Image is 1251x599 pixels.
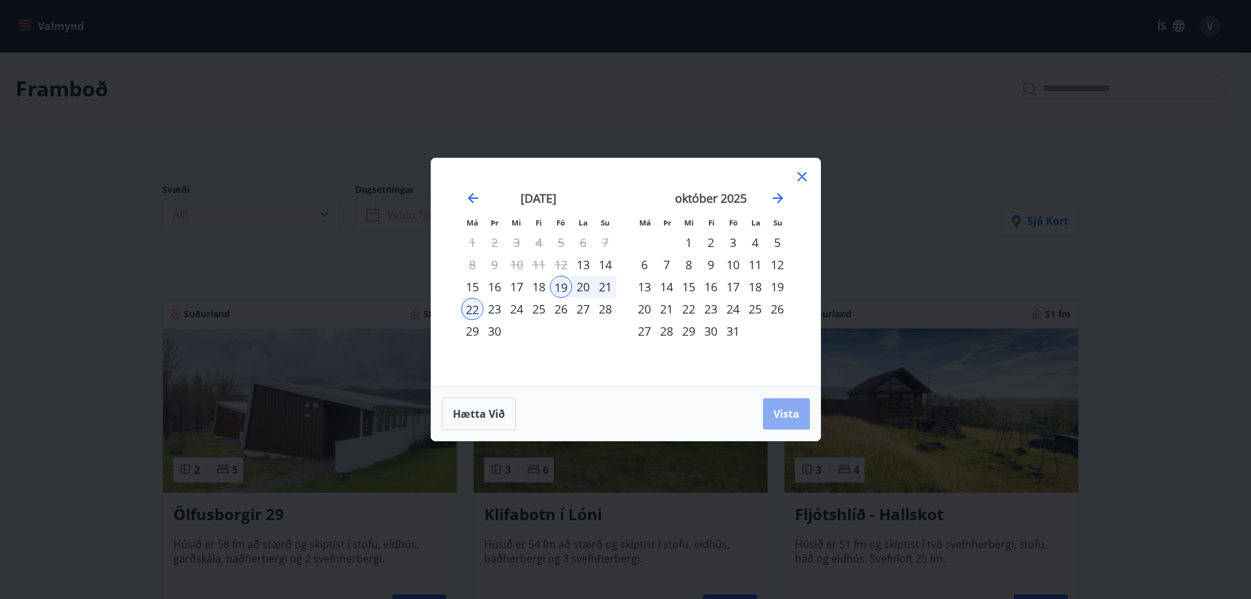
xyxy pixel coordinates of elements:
div: 30 [483,320,506,342]
td: Choose miðvikudagur, 22. október 2025 as your check-in date. It’s available. [678,298,700,320]
div: 18 [744,276,766,298]
div: 13 [633,276,655,298]
td: Not available. föstudagur, 5. september 2025 [550,231,572,254]
span: Vista [773,407,799,421]
div: 3 [722,231,744,254]
div: 28 [655,320,678,342]
td: Choose þriðjudagur, 16. september 2025 as your check-in date. It’s available. [483,276,506,298]
div: 23 [483,298,506,320]
div: 21 [594,276,616,298]
div: 18 [528,276,550,298]
td: Choose laugardagur, 13. september 2025 as your check-in date. It’s available. [572,254,594,276]
div: 27 [572,298,594,320]
div: 19 [766,276,788,298]
div: 22 [461,298,483,320]
td: Not available. miðvikudagur, 3. september 2025 [506,231,528,254]
div: 24 [506,298,528,320]
small: Fi [708,218,715,227]
td: Choose mánudagur, 6. október 2025 as your check-in date. It’s available. [633,254,655,276]
td: Choose þriðjudagur, 21. október 2025 as your check-in date. It’s available. [655,298,678,320]
td: Selected as start date. föstudagur, 19. september 2025 [550,276,572,298]
div: 26 [766,298,788,320]
small: Má [467,218,478,227]
td: Not available. sunnudagur, 7. september 2025 [594,231,616,254]
div: 17 [722,276,744,298]
td: Choose sunnudagur, 19. október 2025 as your check-in date. It’s available. [766,276,788,298]
div: 11 [744,254,766,276]
div: 15 [678,276,700,298]
td: Choose fimmtudagur, 25. september 2025 as your check-in date. It’s available. [528,298,550,320]
td: Choose þriðjudagur, 28. október 2025 as your check-in date. It’s available. [655,320,678,342]
td: Choose laugardagur, 18. október 2025 as your check-in date. It’s available. [744,276,766,298]
strong: [DATE] [521,190,556,206]
div: 15 [461,276,483,298]
td: Selected. laugardagur, 20. september 2025 [572,276,594,298]
div: 16 [700,276,722,298]
div: 14 [594,254,616,276]
td: Choose laugardagur, 25. október 2025 as your check-in date. It’s available. [744,298,766,320]
td: Choose föstudagur, 17. október 2025 as your check-in date. It’s available. [722,276,744,298]
td: Choose þriðjudagur, 23. september 2025 as your check-in date. It’s available. [483,298,506,320]
div: 29 [461,320,483,342]
td: Choose fimmtudagur, 23. október 2025 as your check-in date. It’s available. [700,298,722,320]
div: 27 [633,320,655,342]
td: Choose föstudagur, 31. október 2025 as your check-in date. It’s available. [722,320,744,342]
td: Choose sunnudagur, 26. október 2025 as your check-in date. It’s available. [766,298,788,320]
td: Choose þriðjudagur, 30. september 2025 as your check-in date. It’s available. [483,320,506,342]
small: Mi [684,218,694,227]
td: Choose laugardagur, 4. október 2025 as your check-in date. It’s available. [744,231,766,254]
small: Su [601,218,610,227]
div: 29 [678,320,700,342]
td: Choose miðvikudagur, 17. september 2025 as your check-in date. It’s available. [506,276,528,298]
td: Choose föstudagur, 10. október 2025 as your check-in date. It’s available. [722,254,744,276]
div: 31 [722,320,744,342]
div: 23 [700,298,722,320]
div: 26 [550,298,572,320]
td: Not available. miðvikudagur, 10. september 2025 [506,254,528,276]
div: 17 [506,276,528,298]
td: Choose sunnudagur, 5. október 2025 as your check-in date. It’s available. [766,231,788,254]
div: 7 [655,254,678,276]
small: Fi [536,218,542,227]
td: Choose þriðjudagur, 14. október 2025 as your check-in date. It’s available. [655,276,678,298]
div: 5 [766,231,788,254]
td: Choose fimmtudagur, 2. október 2025 as your check-in date. It’s available. [700,231,722,254]
div: 19 [550,276,572,298]
div: Move backward to switch to the previous month. [465,190,481,206]
div: 4 [744,231,766,254]
div: 20 [633,298,655,320]
button: Vista [763,398,810,430]
td: Selected as end date. mánudagur, 22. september 2025 [461,298,483,320]
td: Choose fimmtudagur, 16. október 2025 as your check-in date. It’s available. [700,276,722,298]
td: Selected. sunnudagur, 21. september 2025 [594,276,616,298]
div: 25 [744,298,766,320]
td: Not available. laugardagur, 6. september 2025 [572,231,594,254]
div: 10 [722,254,744,276]
td: Choose föstudagur, 26. september 2025 as your check-in date. It’s available. [550,298,572,320]
small: Fö [729,218,738,227]
small: Fö [556,218,565,227]
td: Choose miðvikudagur, 15. október 2025 as your check-in date. It’s available. [678,276,700,298]
small: Má [639,218,651,227]
div: 8 [678,254,700,276]
small: Þr [491,218,498,227]
small: Mi [511,218,521,227]
div: 1 [678,231,700,254]
td: Choose sunnudagur, 14. september 2025 as your check-in date. It’s available. [594,254,616,276]
div: 28 [594,298,616,320]
td: Choose miðvikudagur, 24. september 2025 as your check-in date. It’s available. [506,298,528,320]
div: Calendar [447,174,805,371]
div: 25 [528,298,550,320]
td: Choose miðvikudagur, 1. október 2025 as your check-in date. It’s available. [678,231,700,254]
td: Choose þriðjudagur, 7. október 2025 as your check-in date. It’s available. [655,254,678,276]
td: Choose mánudagur, 13. október 2025 as your check-in date. It’s available. [633,276,655,298]
small: La [751,218,760,227]
div: 6 [633,254,655,276]
span: Hætta við [453,407,505,421]
button: Hætta við [442,398,516,430]
td: Choose fimmtudagur, 30. október 2025 as your check-in date. It’s available. [700,320,722,342]
div: 16 [483,276,506,298]
div: 2 [700,231,722,254]
div: 24 [722,298,744,320]
td: Choose mánudagur, 20. október 2025 as your check-in date. It’s available. [633,298,655,320]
